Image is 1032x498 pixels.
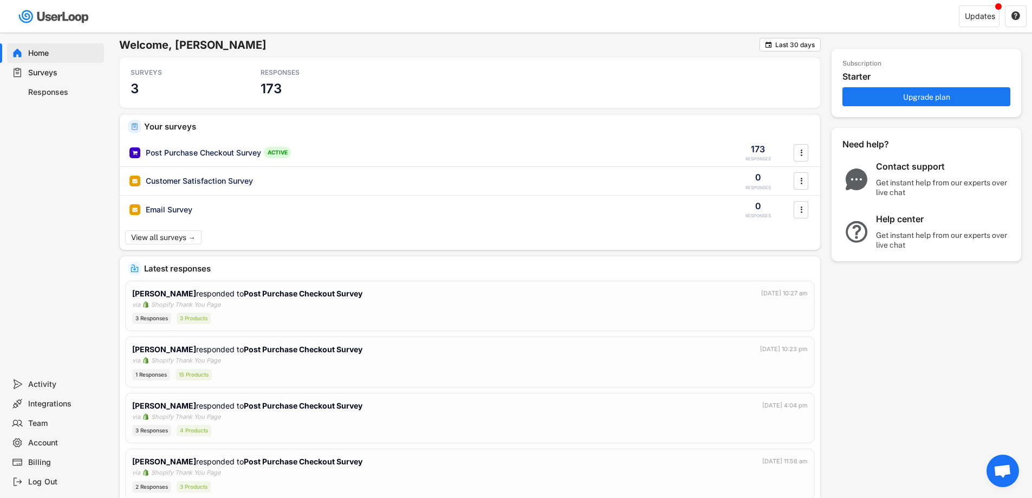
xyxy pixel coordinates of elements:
div: Activity [28,379,100,390]
button:  [764,41,773,49]
img: 1156660_ecommerce_logo_shopify_icon%20%281%29.png [142,357,149,364]
button: Upgrade plan [842,87,1010,106]
div: ACTIVE [264,147,291,158]
div: responded to [132,344,365,355]
div: Integrations [28,399,100,409]
div: [DATE] 11:56 am [762,457,808,466]
div: Starter [842,71,1016,82]
div: [DATE] 10:23 pm [760,345,808,354]
button:  [796,145,807,161]
div: Last 30 days [775,42,815,48]
div: [DATE] 10:27 am [761,289,808,298]
h3: 3 [131,80,139,97]
div: RESPONSES [745,156,771,162]
img: QuestionMarkInverseMajor.svg [842,221,871,243]
div: Post Purchase Checkout Survey [146,147,261,158]
strong: Post Purchase Checkout Survey [244,345,362,354]
strong: Post Purchase Checkout Survey [244,457,362,466]
img: ChatMajor.svg [842,169,871,190]
button: View all surveys → [125,230,202,244]
div: Help center [876,214,1011,225]
div: 0 [755,200,761,212]
img: 1156660_ecommerce_logo_shopify_icon%20%281%29.png [142,413,149,420]
div: Shopify Thank You Page [151,300,220,309]
div: RESPONSES [745,213,771,219]
div: 3 Responses [132,425,171,436]
div: 3 Products [177,481,211,493]
div: Get instant help from our experts over live chat [876,230,1011,250]
strong: [PERSON_NAME] [132,345,196,354]
text:  [765,41,772,49]
img: IncomingMajor.svg [131,264,139,273]
div: Latest responses [144,264,812,273]
div: RESPONSES [745,185,771,191]
div: via [132,468,140,477]
h3: 173 [261,80,282,97]
div: Log Out [28,477,100,487]
div: Need help? [842,139,918,150]
div: 3 Responses [132,313,171,324]
img: 1156660_ecommerce_logo_shopify_icon%20%281%29.png [142,301,149,308]
div: 2 Responses [132,481,171,493]
strong: [PERSON_NAME] [132,401,196,410]
div: RESPONSES [261,68,358,77]
div: 3 Products [177,313,211,324]
button:  [796,202,807,218]
div: responded to [132,400,365,411]
text:  [800,147,802,158]
div: 173 [751,143,765,155]
img: userloop-logo-01.svg [16,5,93,28]
div: 15 Products [176,369,212,380]
h6: Welcome, [PERSON_NAME] [119,38,760,52]
div: Shopify Thank You Page [151,412,220,422]
div: Subscription [842,60,881,68]
img: 1156660_ecommerce_logo_shopify_icon%20%281%29.png [142,469,149,476]
div: Customer Satisfaction Survey [146,176,253,186]
div: Surveys [28,68,100,78]
div: Billing [28,457,100,468]
div: via [132,356,140,365]
button:  [796,173,807,189]
div: via [132,412,140,422]
a: Open chat [986,455,1019,487]
div: 4 Products [177,425,211,436]
div: Your surveys [144,122,812,131]
button:  [1011,11,1021,21]
div: via [132,300,140,309]
div: SURVEYS [131,68,228,77]
div: responded to [132,456,365,467]
strong: [PERSON_NAME] [132,457,196,466]
div: Shopify Thank You Page [151,468,220,477]
div: Contact support [876,161,1011,172]
div: Shopify Thank You Page [151,356,220,365]
text:  [800,204,802,215]
div: 0 [755,171,761,183]
div: 1 Responses [132,369,170,380]
div: Account [28,438,100,448]
strong: Post Purchase Checkout Survey [244,401,362,410]
div: Home [28,48,100,59]
text:  [800,175,802,186]
strong: [PERSON_NAME] [132,289,196,298]
div: Team [28,418,100,429]
div: responded to [132,288,365,299]
div: Get instant help from our experts over live chat [876,178,1011,197]
div: Email Survey [146,204,192,215]
text:  [1011,11,1020,21]
div: Updates [965,12,995,20]
strong: Post Purchase Checkout Survey [244,289,362,298]
div: Responses [28,87,100,98]
div: [DATE] 4:04 pm [762,401,808,410]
